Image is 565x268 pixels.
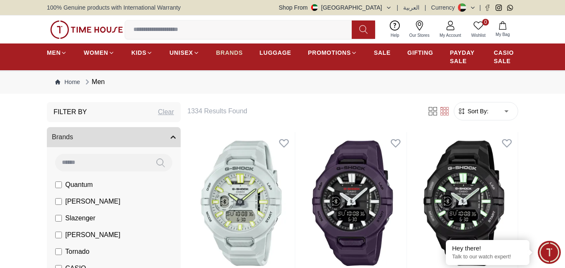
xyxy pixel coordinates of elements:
[47,3,181,12] span: 100% Genuine products with International Warranty
[308,48,351,57] span: PROMOTIONS
[450,45,477,69] a: PAYDAY SALE
[492,31,513,38] span: My Bag
[458,107,488,115] button: Sort By:
[260,45,291,60] a: LUGGAGE
[484,5,491,11] a: Facebook
[407,48,433,57] span: GIFTING
[131,48,146,57] span: KIDS
[84,45,115,60] a: WOMEN
[407,45,433,60] a: GIFTING
[397,3,399,12] span: |
[260,48,291,57] span: LUGGAGE
[308,45,357,60] a: PROMOTIONS
[406,32,433,38] span: Our Stores
[538,241,561,264] div: Chat Widget
[47,48,61,57] span: MEN
[65,213,95,223] span: Slazenger
[55,215,62,222] input: Slazenger
[131,45,153,60] a: KIDS
[424,3,426,12] span: |
[404,19,435,40] a: Our Stores
[507,5,513,11] a: Whatsapp
[216,45,243,60] a: BRANDS
[468,32,489,38] span: Wishlist
[55,78,80,86] a: Home
[47,127,181,147] button: Brands
[83,77,105,87] div: Men
[65,230,120,240] span: [PERSON_NAME]
[216,48,243,57] span: BRANDS
[158,107,174,117] div: Clear
[482,19,489,26] span: 0
[84,48,108,57] span: WOMEN
[311,4,318,11] img: United Arab Emirates
[55,181,62,188] input: Quantum
[452,253,523,260] p: Talk to our watch expert!
[386,19,404,40] a: Help
[55,198,62,205] input: [PERSON_NAME]
[466,19,491,40] a: 0Wishlist
[65,247,89,257] span: Tornado
[466,107,488,115] span: Sort By:
[55,248,62,255] input: Tornado
[374,45,391,60] a: SALE
[169,45,199,60] a: UNISEX
[494,48,518,65] span: CASIO SALE
[47,45,67,60] a: MEN
[50,20,123,39] img: ...
[187,106,417,116] h6: 1334 Results Found
[452,244,523,253] div: Hey there!
[450,48,477,65] span: PAYDAY SALE
[169,48,193,57] span: UNISEX
[431,3,458,12] div: Currency
[52,132,73,142] span: Brands
[479,3,481,12] span: |
[494,45,518,69] a: CASIO SALE
[387,32,403,38] span: Help
[47,70,518,94] nav: Breadcrumb
[403,3,419,12] button: العربية
[491,20,515,39] button: My Bag
[374,48,391,57] span: SALE
[65,197,120,207] span: [PERSON_NAME]
[279,3,392,12] button: Shop From[GEOGRAPHIC_DATA]
[55,232,62,238] input: [PERSON_NAME]
[496,5,502,11] a: Instagram
[436,32,465,38] span: My Account
[65,180,93,190] span: Quantum
[54,107,87,117] h3: Filter By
